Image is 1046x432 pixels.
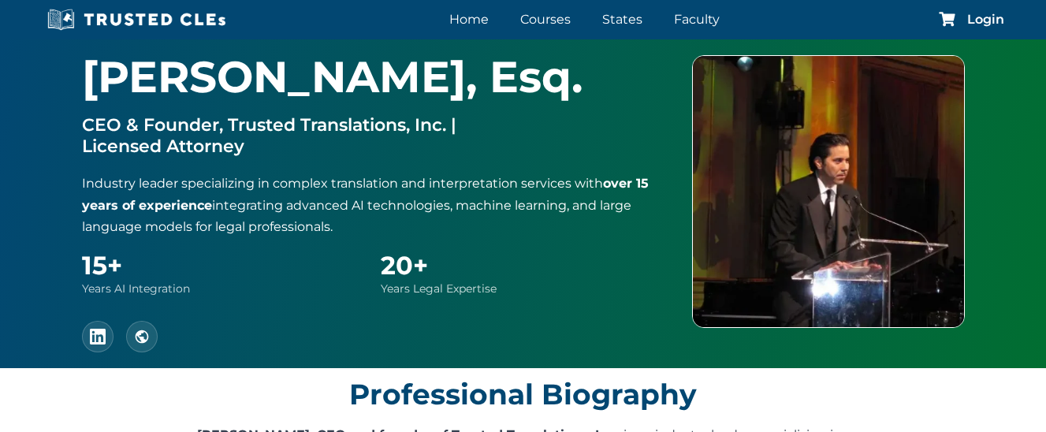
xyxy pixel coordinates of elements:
img: Trusted CLEs [43,8,231,32]
img: RichardEstevez [692,55,965,328]
a: Trusted Translations Website [126,321,158,352]
p: CEO & Founder, Trusted Translations, Inc. | [82,114,661,136]
p: Industry leader specializing in complex translation and interpretation services with integrating ... [82,173,661,237]
h3: Professional Biography [8,380,1038,408]
p: Licensed Attorney [82,136,661,157]
a: States [598,8,646,31]
h1: [PERSON_NAME], Esq. [82,55,661,99]
a: Login [967,13,1004,26]
a: Richard Estevez LinkedIn [82,321,114,352]
div: 20+ [381,253,661,278]
div: Years Legal Expertise [381,281,661,296]
a: Faculty [670,8,724,31]
a: Courses [516,8,575,31]
div: 15+ [82,253,362,278]
strong: over 15 years of experience [82,176,649,212]
div: Years AI Integration [82,281,362,296]
a: Home [445,8,493,31]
